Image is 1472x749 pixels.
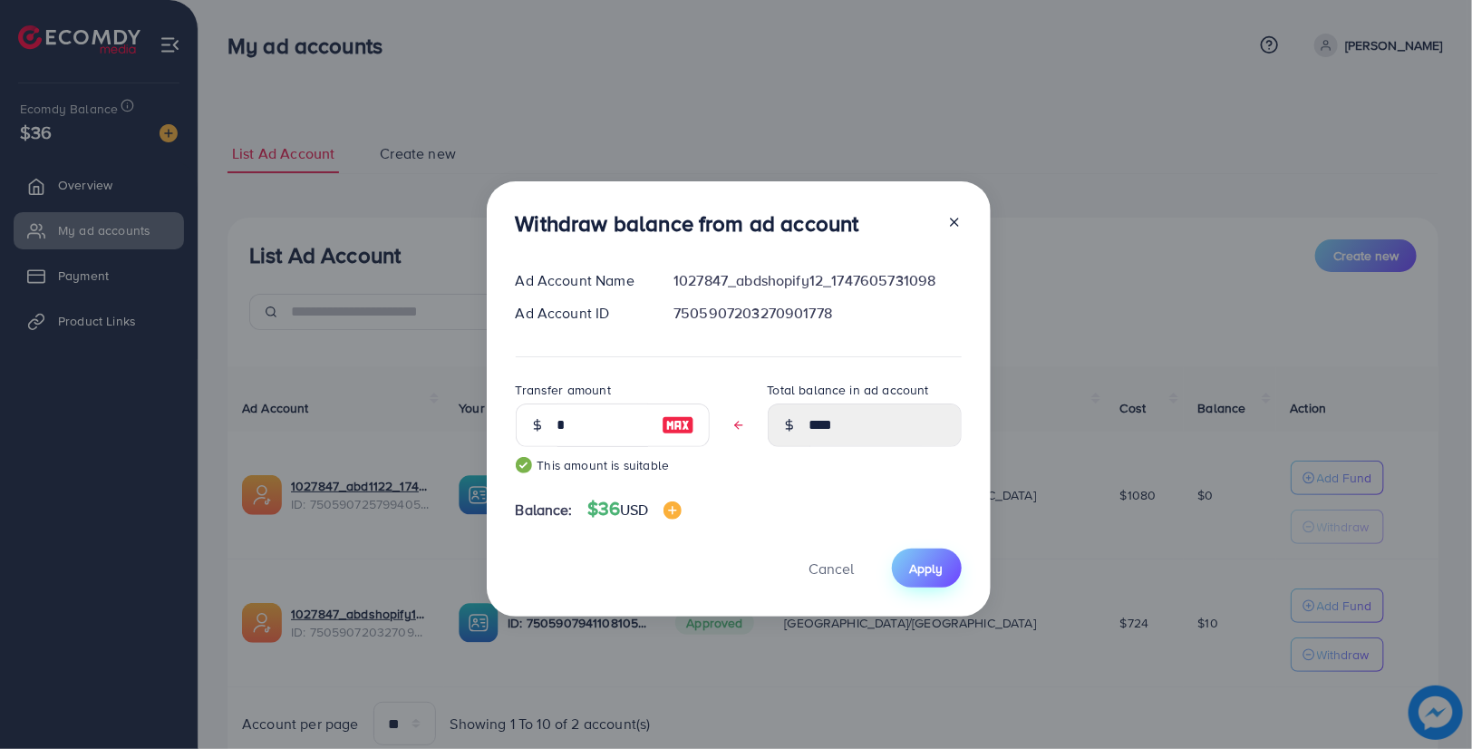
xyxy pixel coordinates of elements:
[892,549,962,588] button: Apply
[587,498,682,520] h4: $36
[787,549,877,588] button: Cancel
[516,381,611,399] label: Transfer amount
[501,270,660,291] div: Ad Account Name
[516,456,710,474] small: This amount is suitable
[809,559,855,579] span: Cancel
[620,500,648,520] span: USD
[910,559,944,578] span: Apply
[516,457,532,473] img: guide
[768,381,929,399] label: Total balance in ad account
[663,501,682,520] img: image
[662,414,694,436] img: image
[501,303,660,324] div: Ad Account ID
[516,210,859,237] h3: Withdraw balance from ad account
[659,303,975,324] div: 7505907203270901778
[659,270,975,291] div: 1027847_abdshopify12_1747605731098
[516,500,573,520] span: Balance:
